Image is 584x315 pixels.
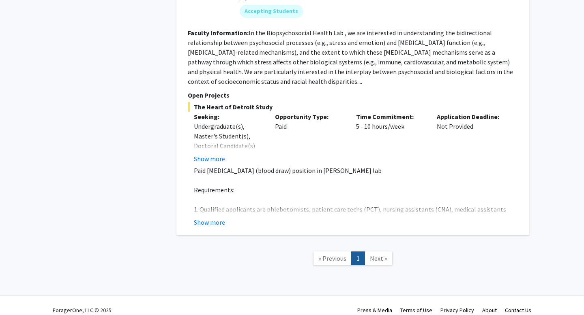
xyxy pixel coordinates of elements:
button: Show more [194,217,225,227]
span: Next » [370,254,387,262]
span: Paid [MEDICAL_DATA] (blood draw) position in [PERSON_NAME] lab [194,166,382,175]
a: About [482,306,497,314]
div: Paid [269,112,350,164]
a: 1 [351,251,365,266]
span: The Heart of Detroit Study [188,102,518,112]
span: 1. Qualified applicants are phlebotomists, patient care techs (PCT), nursing assistants (CNA), me... [194,205,506,223]
iframe: Chat [6,279,34,309]
button: Show more [194,154,225,164]
a: Contact Us [505,306,531,314]
fg-read-more: In the Biopsychosocial Health Lab , we are interested in understanding the bidirectional relation... [188,29,513,85]
p: Seeking: [194,112,263,121]
span: Requirements: [194,186,234,194]
nav: Page navigation [176,243,529,276]
a: Privacy Policy [440,306,474,314]
p: Application Deadline: [437,112,506,121]
b: Faculty Information: [188,29,249,37]
p: Opportunity Type: [275,112,344,121]
div: 5 - 10 hours/week [350,112,431,164]
a: Terms of Use [400,306,432,314]
div: Undergraduate(s), Master's Student(s), Doctoral Candidate(s) (PhD, MD, DMD, PharmD, etc.) [194,121,263,170]
a: Previous Page [313,251,352,266]
a: Press & Media [357,306,392,314]
a: Next Page [365,251,393,266]
p: Time Commitment: [356,112,425,121]
div: Not Provided [431,112,512,164]
mat-chip: Accepting Students [240,5,303,18]
p: Open Projects [188,90,518,100]
span: « Previous [318,254,346,262]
